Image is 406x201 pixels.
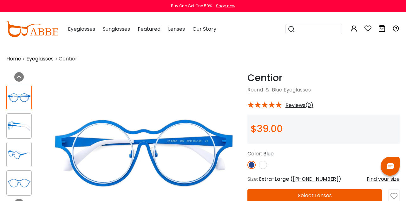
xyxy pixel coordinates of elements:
div: Find your size [367,175,400,183]
span: Featured [138,25,160,33]
span: Eyeglasses [284,86,311,93]
span: Sunglasses [103,25,130,33]
span: $39.00 [251,122,283,135]
span: Lenses [168,25,185,33]
div: Shop now [216,3,235,9]
span: Size: [247,175,258,183]
a: Eyeglasses [26,55,54,63]
img: chat [387,163,394,169]
img: Centior Blue Metal Eyeglasses , NosePads Frames from ABBE Glasses [7,148,31,161]
span: Centior [59,55,77,63]
h1: Centior [247,72,400,84]
span: Color: [247,150,262,157]
span: Reviews(0) [285,103,313,108]
a: Round [247,86,263,93]
img: Centior Blue Metal Eyeglasses , NosePads Frames from ABBE Glasses [7,91,31,104]
span: Eyeglasses [68,25,95,33]
img: like [390,193,397,200]
a: Blue [272,86,282,93]
span: Extra-Large ( ) [259,175,341,183]
img: Centior Blue Metal Eyeglasses , NosePads Frames from ABBE Glasses [7,177,31,189]
a: Home [6,55,21,63]
span: Blue [263,150,274,157]
span: Our Story [193,25,216,33]
a: Shop now [213,3,235,9]
span: [PHONE_NUMBER] [293,175,339,183]
img: abbeglasses.com [6,21,58,37]
img: Centior Blue Metal Eyeglasses , NosePads Frames from ABBE Glasses [7,120,31,132]
div: Buy One Get One 50% [171,3,212,9]
span: & [264,86,271,93]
